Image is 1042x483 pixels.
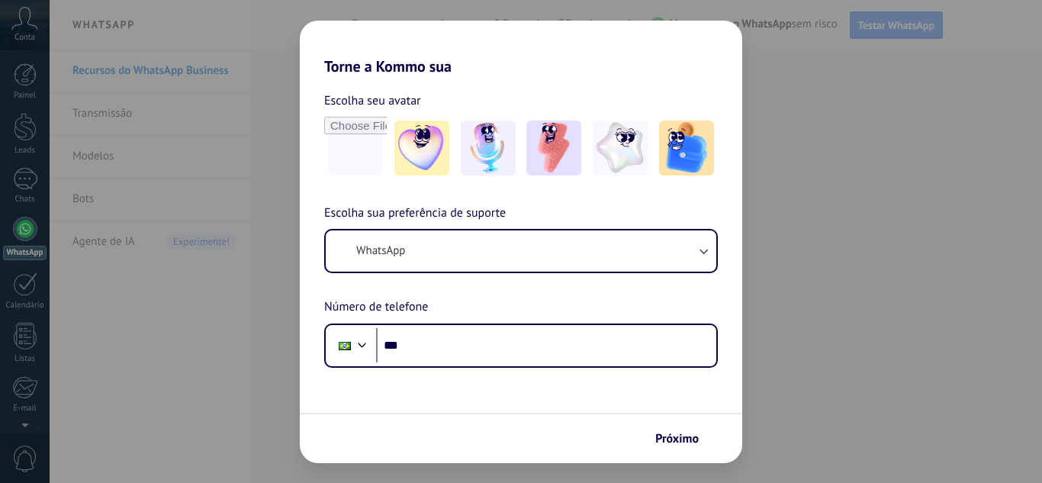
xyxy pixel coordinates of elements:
img: -4.jpeg [593,121,648,175]
span: Escolha seu avatar [324,91,421,111]
span: Escolha sua preferência de suporte [324,204,506,224]
img: -3.jpeg [526,121,581,175]
img: -2.jpeg [461,121,516,175]
h2: Torne a Kommo sua [300,21,742,76]
img: -5.jpeg [659,121,714,175]
span: WhatsApp [356,243,405,259]
button: Próximo [648,426,719,452]
div: Brazil: + 55 [330,330,359,362]
span: Número de telefone [324,298,428,317]
span: Próximo [655,433,699,444]
button: WhatsApp [326,230,716,272]
img: -1.jpeg [394,121,449,175]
